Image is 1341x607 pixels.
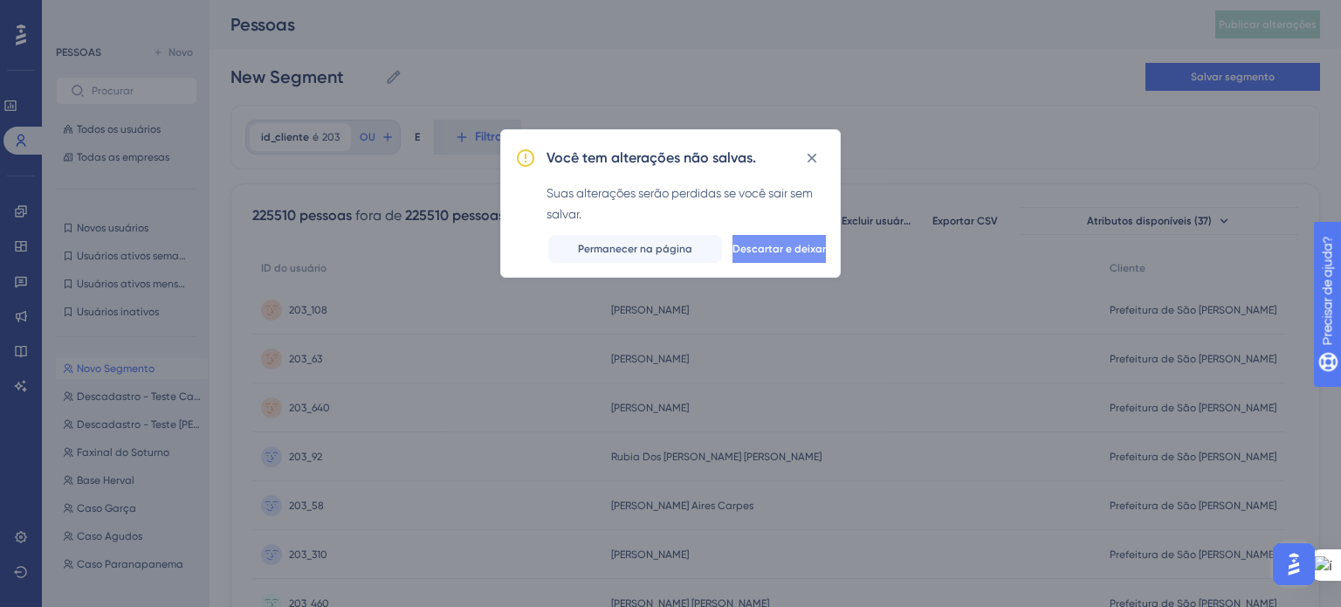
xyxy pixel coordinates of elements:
font: Suas alterações serão perdidas se você sair sem salvar. [547,186,813,221]
font: Permanecer na página [578,243,692,255]
iframe: Iniciador do Assistente de IA do UserGuiding [1268,538,1320,590]
font: Descartar e deixar [732,243,826,255]
font: Você tem alterações não salvas. [547,149,756,166]
font: Precisar de ajuda? [41,8,150,21]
